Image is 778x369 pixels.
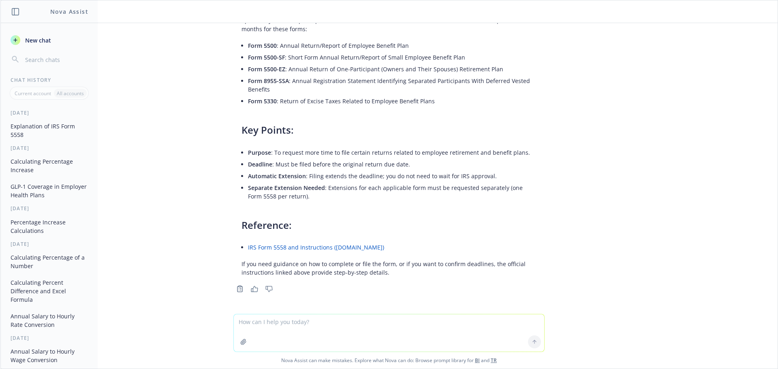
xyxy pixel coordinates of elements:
[15,90,51,97] p: Current account
[242,218,536,232] h3: Reference:
[1,335,98,341] div: [DATE]
[263,283,276,294] button: Thumbs down
[248,160,272,168] span: Deadline
[7,155,91,177] button: Calculating Percentage Increase
[7,309,91,331] button: Annual Salary to Hourly Rate Conversion
[24,54,88,65] input: Search chats
[248,51,536,63] li: : Short Form Annual Return/Report of Small Employee Benefit Plan
[248,53,285,61] span: Form 5500-SF
[1,145,98,151] div: [DATE]
[248,40,536,51] li: : Annual Return/Report of Employee Benefit Plan
[248,149,271,156] span: Purpose
[236,285,244,292] svg: Copy to clipboard
[248,77,289,85] span: Form 8955-SSA
[248,65,285,73] span: Form 5500-EZ
[248,243,384,251] a: IRS Form 5558 and Instructions ([DOMAIN_NAME])
[1,77,98,83] div: Chat History
[57,90,84,97] p: All accounts
[248,95,536,107] li: : Return of Excise Taxes Related to Employee Benefit Plans
[1,241,98,247] div: [DATE]
[7,251,91,273] button: Calculating Percentage of a Number
[1,205,98,212] div: [DATE]
[248,184,325,192] span: Separate Extension Needed
[248,158,536,170] li: : Must be filed before the original return due date.
[248,147,536,158] li: : To request more time to file certain returns related to employee retirement and benefit plans.
[248,97,277,105] span: Form 5330
[7,345,91,367] button: Annual Salary to Hourly Wage Conversion
[7,276,91,306] button: Calculating Percent Difference and Excel Formula
[7,119,91,141] button: Explanation of IRS Form 5558
[50,7,88,16] h1: Nova Assist
[491,357,497,364] a: TR
[248,42,277,49] span: Form 5500
[7,33,91,47] button: New chat
[248,182,536,202] li: : Extensions for each applicable form must be requested separately (one Form 5558 per return).
[242,260,536,277] p: If you need guidance on how to complete or file the form, or if you want to confirm deadlines, th...
[1,109,98,116] div: [DATE]
[475,357,480,364] a: BI
[7,180,91,202] button: GLP-1 Coverage in Employer Health Plans
[7,215,91,237] button: Percentage Increase Calculations
[248,63,536,75] li: : Annual Return of One-Participant (Owners and Their Spouses) Retirement Plan
[4,352,774,369] span: Nova Assist can make mistakes. Explore what Nova can do: Browse prompt library for and
[242,123,536,137] h3: Key Points:
[248,172,306,180] span: Automatic Extension
[24,36,51,45] span: New chat
[248,75,536,95] li: : Annual Registration Statement Identifying Separated Participants With Deferred Vested Benefits
[248,170,536,182] li: : Filing extends the deadline; you do not need to wait for IRS approval.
